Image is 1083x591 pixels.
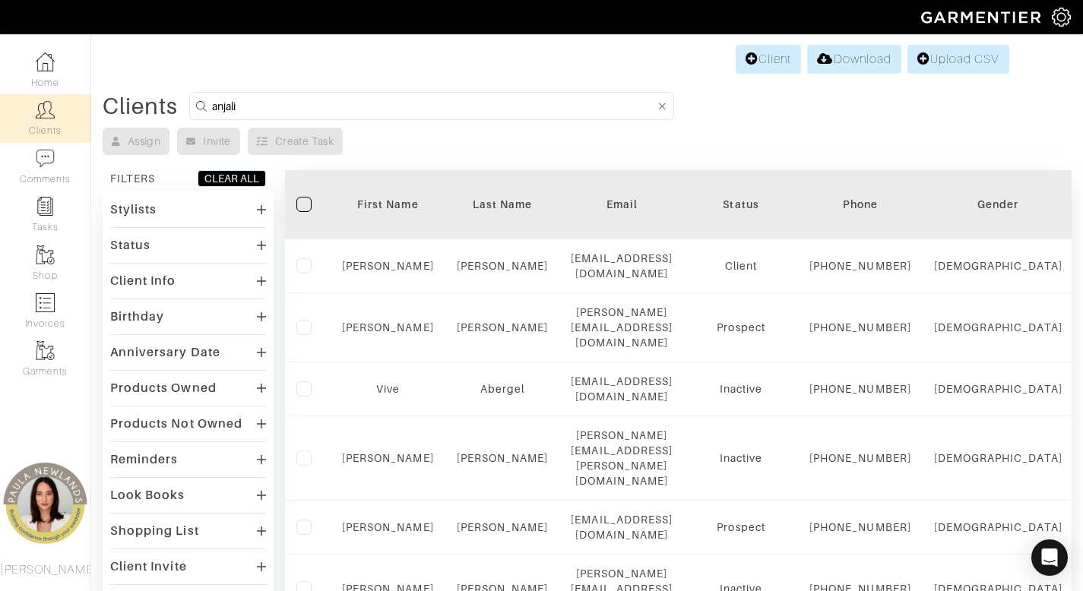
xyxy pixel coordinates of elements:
[934,520,1062,535] div: [DEMOGRAPHIC_DATA]
[1052,8,1071,27] img: gear-icon-white-bd11855cb880d31180b6d7d6211b90ccbf57a29d726f0c71d8c61bd08dd39cc2.png
[807,45,901,74] a: Download
[934,320,1062,335] div: [DEMOGRAPHIC_DATA]
[1031,539,1068,576] div: Open Intercom Messenger
[110,171,155,186] div: FILTERS
[736,45,801,74] a: Client
[809,381,911,397] div: [PHONE_NUMBER]
[809,258,911,273] div: [PHONE_NUMBER]
[571,251,673,281] div: [EMAIL_ADDRESS][DOMAIN_NAME]
[695,258,787,273] div: Client
[695,520,787,535] div: Prospect
[376,383,400,395] a: Vive
[36,293,55,312] img: orders-icon-0abe47150d42831381b5fb84f609e132dff9fe21cb692f30cb5eec754e2cba89.png
[923,170,1074,239] th: Toggle SortBy
[934,381,1062,397] div: [DEMOGRAPHIC_DATA]
[457,260,549,272] a: [PERSON_NAME]
[571,305,673,350] div: [PERSON_NAME][EMAIL_ADDRESS][DOMAIN_NAME]
[914,4,1052,30] img: garmentier-logo-header-white-b43fb05a5012e4ada735d5af1a66efaba907eab6374d6393d1fbf88cb4ef424d.png
[934,258,1062,273] div: [DEMOGRAPHIC_DATA]
[110,202,157,217] div: Stylists
[36,341,55,360] img: garments-icon-b7da505a4dc4fd61783c78ac3ca0ef83fa9d6f193b1c9dc38574b1d14d53ca28.png
[36,197,55,216] img: reminder-icon-8004d30b9f0a5d33ae49ab947aed9ed385cf756f9e5892f1edd6e32f2345188e.png
[36,245,55,264] img: garments-icon-b7da505a4dc4fd61783c78ac3ca0ef83fa9d6f193b1c9dc38574b1d14d53ca28.png
[571,512,673,542] div: [EMAIL_ADDRESS][DOMAIN_NAME]
[907,45,1009,74] a: Upload CSV
[457,197,549,212] div: Last Name
[342,321,434,333] a: [PERSON_NAME]
[457,452,549,464] a: [PERSON_NAME]
[204,171,259,186] div: CLEAR ALL
[571,374,673,404] div: [EMAIL_ADDRESS][DOMAIN_NAME]
[571,197,673,212] div: Email
[212,96,655,115] input: Search by name, email, phone, city, or state
[695,197,787,212] div: Status
[457,521,549,533] a: [PERSON_NAME]
[110,488,185,503] div: Look Books
[695,381,787,397] div: Inactive
[198,170,266,187] button: CLEAR ALL
[809,320,911,335] div: [PHONE_NUMBER]
[934,450,1062,466] div: [DEMOGRAPHIC_DATA]
[110,381,217,396] div: Products Owned
[36,52,55,71] img: dashboard-icon-dbcd8f5a0b271acd01030246c82b418ddd0df26cd7fceb0bd07c9910d44c42f6.png
[110,416,242,431] div: Products Not Owned
[809,197,911,212] div: Phone
[342,197,434,212] div: First Name
[110,559,187,574] div: Client Invite
[684,170,798,239] th: Toggle SortBy
[103,99,178,114] div: Clients
[934,197,1062,212] div: Gender
[809,520,911,535] div: [PHONE_NUMBER]
[695,450,787,466] div: Inactive
[110,523,199,539] div: Shopping List
[809,450,911,466] div: [PHONE_NUMBER]
[342,260,434,272] a: [PERSON_NAME]
[36,100,55,119] img: clients-icon-6bae9207a08558b7cb47a8932f037763ab4055f8c8b6bfacd5dc20c3e0201464.png
[110,309,164,324] div: Birthday
[342,521,434,533] a: [PERSON_NAME]
[342,452,434,464] a: [PERSON_NAME]
[445,170,560,239] th: Toggle SortBy
[36,149,55,168] img: comment-icon-a0a6a9ef722e966f86d9cbdc48e553b5cf19dbc54f86b18d962a5391bc8f6eb6.png
[480,383,524,395] a: Abergel
[457,321,549,333] a: [PERSON_NAME]
[571,428,673,488] div: [PERSON_NAME][EMAIL_ADDRESS][PERSON_NAME][DOMAIN_NAME]
[110,345,220,360] div: Anniversary Date
[331,170,445,239] th: Toggle SortBy
[110,238,150,253] div: Status
[110,452,178,467] div: Reminders
[695,320,787,335] div: Prospect
[110,273,176,289] div: Client Info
